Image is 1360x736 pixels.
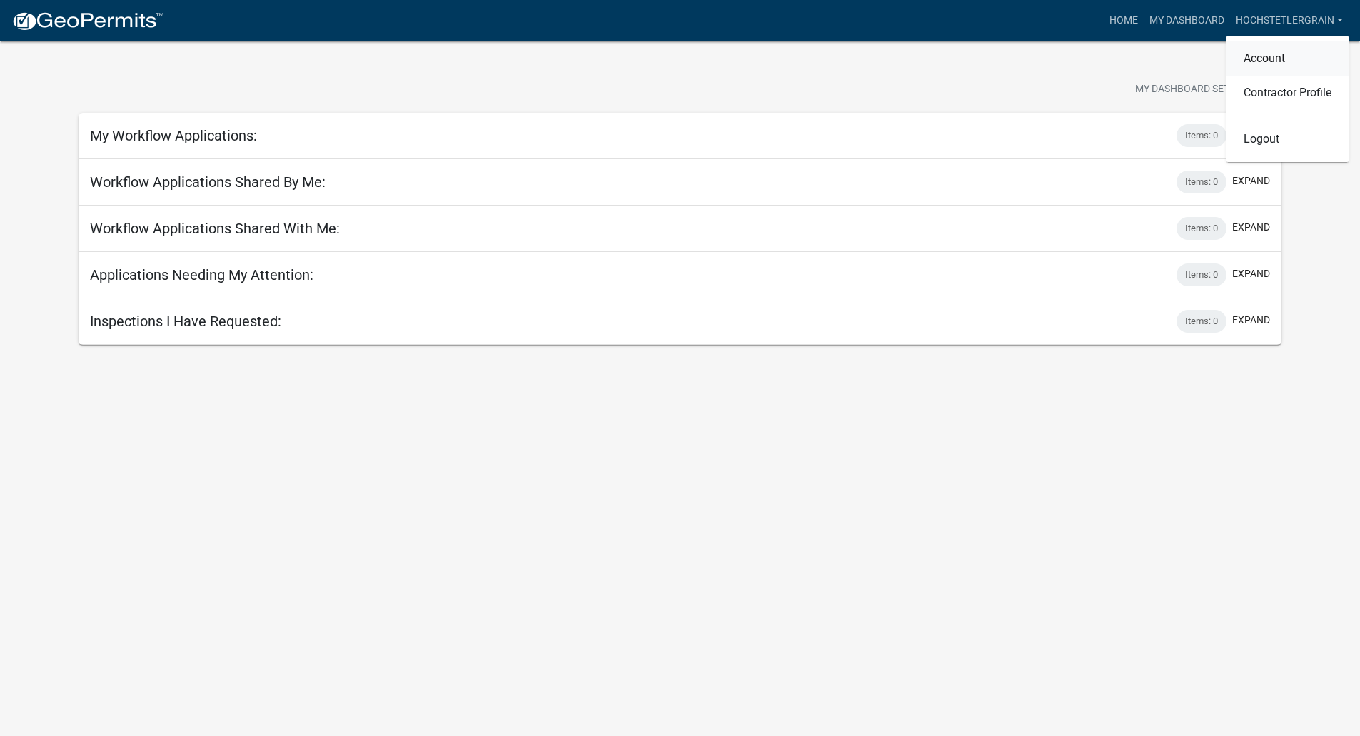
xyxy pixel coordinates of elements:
[1226,41,1349,76] a: Account
[1177,124,1226,147] div: Items: 0
[1124,76,1289,104] button: My Dashboard Settingssettings
[90,127,257,144] h5: My Workflow Applications:
[1177,263,1226,286] div: Items: 0
[1230,7,1349,34] a: hochstetlergrain
[1226,122,1349,156] a: Logout
[1177,217,1226,240] div: Items: 0
[1232,173,1270,188] button: expand
[1144,7,1230,34] a: My Dashboard
[90,313,281,330] h5: Inspections I Have Requested:
[1226,76,1349,110] a: Contractor Profile
[1232,313,1270,328] button: expand
[1232,220,1270,235] button: expand
[90,173,326,191] h5: Workflow Applications Shared By Me:
[90,266,313,283] h5: Applications Needing My Attention:
[1135,81,1258,99] span: My Dashboard Settings
[1226,36,1349,162] div: hochstetlergrain
[1232,266,1270,281] button: expand
[1177,310,1226,333] div: Items: 0
[90,220,340,237] h5: Workflow Applications Shared With Me:
[1177,171,1226,193] div: Items: 0
[1104,7,1144,34] a: Home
